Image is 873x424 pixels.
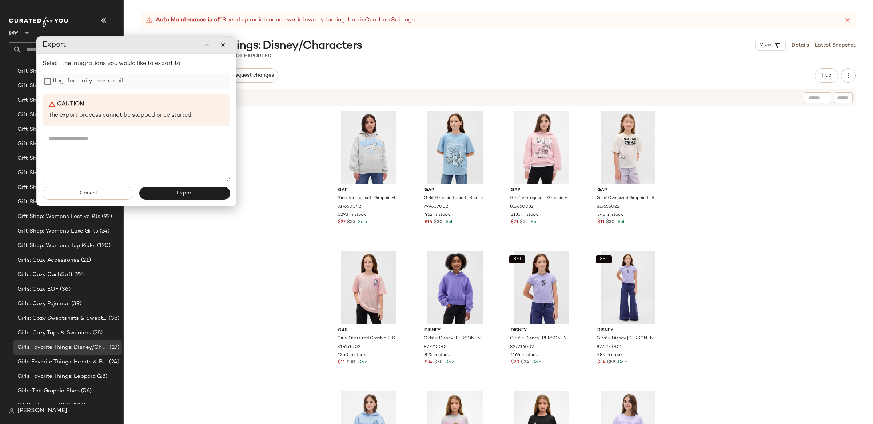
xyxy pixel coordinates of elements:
[17,372,96,381] span: Girls Favorite Things: Leopard
[17,358,108,366] span: Girls Favorite Things: Hearts & Bows
[444,360,454,365] span: Sale
[591,251,665,324] img: cn60397707.jpg
[338,327,399,334] span: Gap
[597,327,659,334] span: Disney
[17,387,80,395] span: Girls: The Graphic Shop
[332,111,405,184] img: cn60100642.jpg
[17,329,91,337] span: Girls: Cozy Tops & Sweaters
[597,352,623,359] span: 389 in stock
[17,82,100,90] span: Gift Shop: Girls: Cozy Favorites
[70,300,82,308] span: (39)
[424,344,448,351] span: 827215002
[17,183,87,192] span: Gift Shop: Mens Top Picks
[599,257,608,262] span: SET
[337,195,399,202] span: Girls' Vintagesoft Graphic Hoodie by Gap [PERSON_NAME] Size XS (4/5)
[424,187,486,194] span: Gap
[17,242,96,250] span: Gift Shop: Womens Top Picks
[337,344,360,351] span: 817651002
[347,359,355,366] span: $30
[511,219,518,226] span: $21
[17,111,93,119] span: Gift Shop: Girls: Little Extras
[510,204,534,210] span: 817660032
[444,220,455,225] span: Sale
[424,219,432,226] span: $14
[73,271,84,279] span: (22)
[9,408,15,414] img: svg%3e
[424,212,450,218] span: 462 in stock
[505,111,578,184] img: cn60250466.jpg
[17,198,108,206] span: Gift Shop: Womens Cozy Favorites
[17,125,85,134] span: Gift Shop: Girls: Top Picks
[176,190,193,196] span: Export
[510,344,534,351] span: 827216002
[17,256,80,265] span: Girls: Cozy Accessories
[17,300,70,308] span: Girls: Cozy Pajamas
[424,359,433,366] span: $34
[365,16,415,25] a: Curation Settings
[434,219,443,226] span: $30
[591,111,665,184] img: cn60415930.jpg
[48,112,224,120] p: The export process cannot be stopped once started.
[357,360,367,365] span: Sale
[755,40,786,51] button: View
[98,227,110,235] span: (24)
[520,219,528,226] span: $55
[511,359,519,366] span: $20
[597,204,619,210] span: 817655022
[337,335,399,342] span: Girls' Oversized Graphic T-Shirt by Gap Pink Standard Size S (6/7)
[419,111,492,184] img: cn60411451.jpg
[17,343,108,352] span: Girls Favorite Things: Disney/Characters
[529,220,540,225] span: Sale
[17,154,91,163] span: Gift Shop: Mens Festive PJs
[96,242,111,250] span: (120)
[511,187,572,194] span: Gap
[17,140,100,148] span: Gift Shop: Mens Cozy Favorites
[511,352,538,359] span: 1164 in stock
[338,219,346,226] span: $27
[17,407,67,415] span: [PERSON_NAME]
[424,204,448,210] span: 799607002
[597,212,623,218] span: 548 in stock
[17,169,89,177] span: Gift Shop: Mens Luxe Gifts
[17,314,107,323] span: Girls: Cozy Sweatshirts & Sweatpants
[597,359,606,366] span: $34
[616,220,627,225] span: Sale
[9,25,18,38] span: GAP
[510,195,571,202] span: Girls' Vintagesoft Graphic Hoodie by Gap Pink Standard Size M (8)
[17,401,71,410] span: KA Workspace DNU
[424,327,486,334] span: Disney
[232,52,271,60] p: Not Exported
[17,285,59,294] span: Girls: Cozy EOF
[139,187,230,200] button: Export
[17,227,98,235] span: Gift Shop: Womens Luxe Gifts
[505,251,578,324] img: cn60397824.jpg
[596,255,612,263] button: SET
[597,335,658,342] span: Girls' × Disney [PERSON_NAME] The Nightmare Before Christmas Mid Rise Baggy Jeans by Gap Blue Iri...
[815,68,838,83] button: Hub
[107,314,119,323] span: (38)
[759,42,772,48] span: View
[227,68,278,83] button: Request changes
[521,359,529,366] span: $34
[511,327,572,334] span: Disney
[424,352,450,359] span: 825 in stock
[509,255,525,263] button: SET
[617,360,627,365] span: Sale
[815,41,856,49] a: Latest Snapshot
[597,219,605,226] span: $11
[531,360,541,365] span: Sale
[17,213,100,221] span: Gift Shop: Womens Festive PJs
[606,219,615,226] span: $30
[597,344,621,351] span: 827214002
[513,257,522,262] span: SET
[108,343,119,352] span: (27)
[338,352,366,359] span: 1350 in stock
[17,271,73,279] span: Girls: Cozy CashSoft
[332,251,405,324] img: cn60415881.jpg
[338,212,366,218] span: 3298 in stock
[145,16,415,25] div: Speed up maintenance workflows by turning it on in
[597,195,658,202] span: Girls' Oversized Graphic T-Shirt by Gap New Off White Size M (8)
[434,359,442,366] span: $58
[338,187,399,194] span: Gap
[151,39,362,53] span: Girls Favorite Things: Disney/Characters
